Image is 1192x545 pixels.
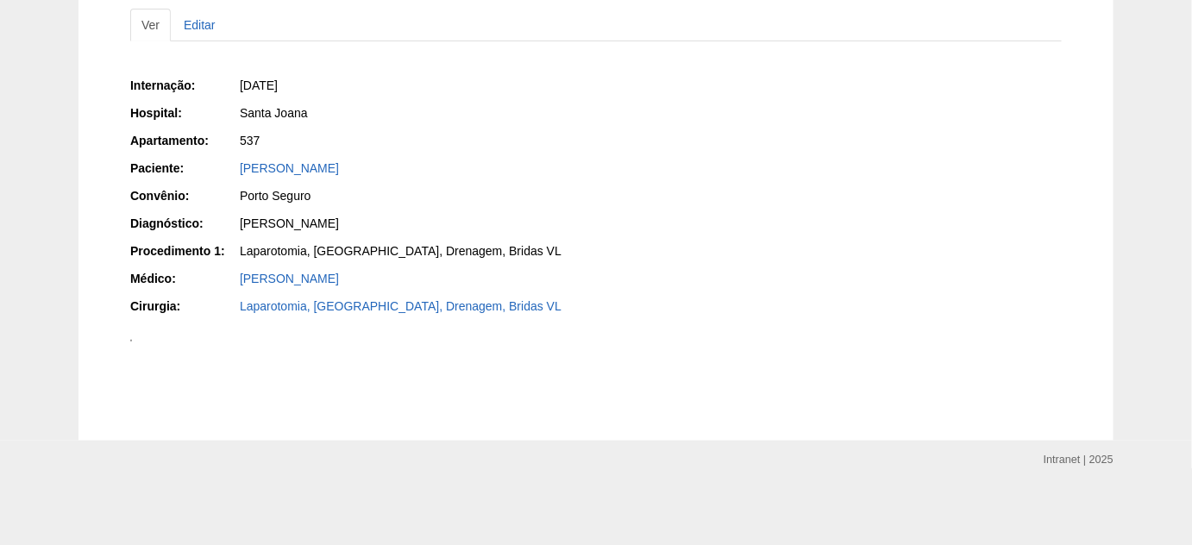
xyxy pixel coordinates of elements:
[240,104,584,122] div: Santa Joana
[1044,451,1114,468] div: Intranet | 2025
[130,104,238,122] div: Hospital:
[130,242,238,260] div: Procedimento 1:
[130,270,238,287] div: Médico:
[130,298,238,315] div: Cirurgia:
[240,132,584,149] div: 537
[240,187,584,204] div: Porto Seguro
[130,132,238,149] div: Apartamento:
[130,215,238,232] div: Diagnóstico:
[240,242,584,260] div: Laparotomia, [GEOGRAPHIC_DATA], Drenagem, Bridas VL
[240,215,584,232] div: [PERSON_NAME]
[130,77,238,94] div: Internação:
[130,187,238,204] div: Convênio:
[240,161,339,175] a: [PERSON_NAME]
[130,160,238,177] div: Paciente:
[240,272,339,285] a: [PERSON_NAME]
[240,78,278,92] span: [DATE]
[240,299,561,313] a: Laparotomia, [GEOGRAPHIC_DATA], Drenagem, Bridas VL
[130,9,171,41] a: Ver
[173,9,227,41] a: Editar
